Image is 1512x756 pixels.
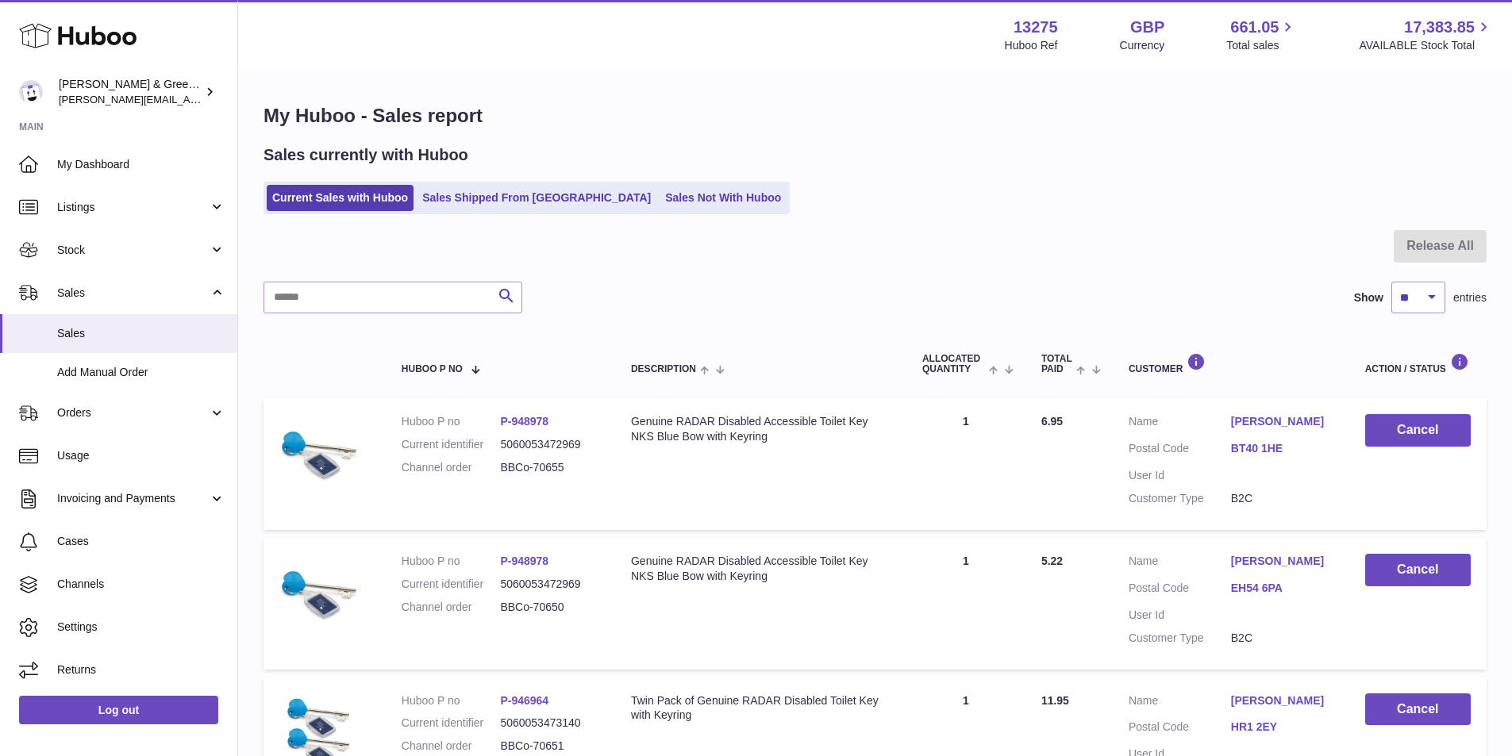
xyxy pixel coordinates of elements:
[267,185,414,211] a: Current Sales with Huboo
[500,739,599,754] dd: BBCo-70651
[1231,581,1333,596] a: EH54 6PA
[1231,631,1333,646] dd: B2C
[402,414,501,429] dt: Huboo P no
[402,693,501,708] dt: Huboo P no
[57,448,225,463] span: Usage
[1231,414,1333,429] a: [PERSON_NAME]
[57,243,209,258] span: Stock
[1404,17,1475,38] span: 17,383.85
[57,326,225,341] span: Sales
[500,460,599,475] dd: BBCo-70655
[1129,720,1231,739] dt: Postal Code
[631,414,891,444] div: Genuine RADAR Disabled Accessible Toilet Key NKS Blue Bow with Keyring
[1359,38,1493,53] span: AVAILABLE Stock Total
[1129,631,1231,646] dt: Customer Type
[19,80,43,104] img: ellen@bluebadgecompany.co.uk
[402,600,501,615] dt: Channel order
[264,144,468,166] h2: Sales currently with Huboo
[906,538,1025,670] td: 1
[1120,38,1165,53] div: Currency
[59,77,202,107] div: [PERSON_NAME] & Green Ltd
[500,415,548,428] a: P-948978
[660,185,787,211] a: Sales Not With Huboo
[922,354,985,374] span: ALLOCATED Quantity
[402,716,501,731] dt: Current identifier
[402,739,501,754] dt: Channel order
[1129,608,1231,623] dt: User Id
[1014,17,1058,38] strong: 13275
[1129,468,1231,483] dt: User Id
[57,577,225,592] span: Channels
[264,103,1487,129] h1: My Huboo - Sales report
[402,577,501,592] dt: Current identifier
[631,554,891,584] div: Genuine RADAR Disabled Accessible Toilet Key NKS Blue Bow with Keyring
[417,185,656,211] a: Sales Shipped From [GEOGRAPHIC_DATA]
[1231,441,1333,456] a: BT40 1HE
[1231,720,1333,735] a: HR1 2EY
[1129,554,1231,573] dt: Name
[57,662,225,677] span: Returns
[57,491,209,506] span: Invoicing and Payments
[1041,354,1072,374] span: Total paid
[1365,693,1471,726] button: Cancel
[57,286,209,301] span: Sales
[1129,581,1231,600] dt: Postal Code
[1226,17,1297,53] a: 661.05 Total sales
[1365,554,1471,586] button: Cancel
[57,200,209,215] span: Listings
[19,696,218,724] a: Log out
[57,534,225,549] span: Cases
[500,437,599,452] dd: 5060053472969
[279,554,359,633] img: $_57.JPG
[500,716,599,731] dd: 5060053473140
[402,460,501,475] dt: Channel order
[1129,441,1231,460] dt: Postal Code
[1005,38,1058,53] div: Huboo Ref
[1041,555,1063,567] span: 5.22
[500,577,599,592] dd: 5060053472969
[500,600,599,615] dd: BBCo-70650
[1231,693,1333,708] a: [PERSON_NAME]
[57,620,225,635] span: Settings
[631,693,891,723] div: Twin Pack of Genuine RADAR Disabled Toilet Key with Keyring
[1453,290,1487,305] span: entries
[1365,353,1471,374] div: Action / Status
[1231,491,1333,506] dd: B2C
[1226,38,1297,53] span: Total sales
[1354,290,1383,305] label: Show
[1041,415,1063,428] span: 6.95
[500,694,548,707] a: P-946964
[59,93,318,106] span: [PERSON_NAME][EMAIL_ADDRESS][DOMAIN_NAME]
[1365,414,1471,447] button: Cancel
[906,398,1025,530] td: 1
[57,365,225,380] span: Add Manual Order
[1041,694,1069,707] span: 11.95
[1359,17,1493,53] a: 17,383.85 AVAILABLE Stock Total
[1231,554,1333,569] a: [PERSON_NAME]
[631,364,696,374] span: Description
[57,405,209,420] span: Orders
[1129,693,1231,712] dt: Name
[57,157,225,172] span: My Dashboard
[402,364,463,374] span: Huboo P no
[279,414,359,493] img: $_57.JPG
[402,437,501,452] dt: Current identifier
[1129,353,1333,374] div: Customer
[402,554,501,569] dt: Huboo P no
[1230,17,1279,38] span: 661.05
[500,555,548,567] a: P-948978
[1129,491,1231,506] dt: Customer Type
[1129,414,1231,433] dt: Name
[1130,17,1164,38] strong: GBP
